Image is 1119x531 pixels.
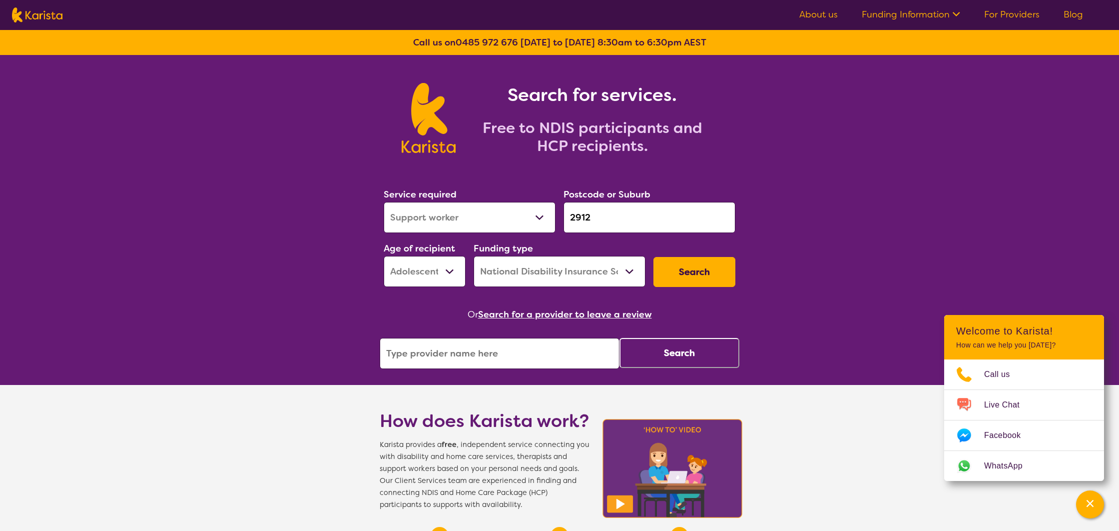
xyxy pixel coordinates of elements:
[456,36,518,48] a: 0485 972 676
[380,338,619,369] input: Type provider name here
[1076,490,1104,518] button: Channel Menu
[442,440,457,449] b: free
[984,367,1022,382] span: Call us
[944,451,1104,481] a: Web link opens in a new tab.
[862,8,960,20] a: Funding Information
[944,315,1104,481] div: Channel Menu
[478,307,652,322] button: Search for a provider to leave a review
[402,83,455,153] img: Karista logo
[474,242,533,254] label: Funding type
[468,83,717,107] h1: Search for services.
[563,188,650,200] label: Postcode or Suburb
[944,359,1104,481] ul: Choose channel
[380,409,589,433] h1: How does Karista work?
[956,341,1092,349] p: How can we help you [DATE]?
[12,7,62,22] img: Karista logo
[563,202,735,233] input: Type
[1064,8,1083,20] a: Blog
[384,188,457,200] label: Service required
[984,428,1033,443] span: Facebook
[380,439,589,511] span: Karista provides a , independent service connecting you with disability and home care services, t...
[413,36,706,48] b: Call us on [DATE] to [DATE] 8:30am to 6:30pm AEST
[653,257,735,287] button: Search
[984,397,1032,412] span: Live Chat
[956,325,1092,337] h2: Welcome to Karista!
[599,416,745,521] img: Karista video
[384,242,455,254] label: Age of recipient
[984,458,1035,473] span: WhatsApp
[468,307,478,322] span: Or
[984,8,1040,20] a: For Providers
[619,338,739,368] button: Search
[799,8,838,20] a: About us
[468,119,717,155] h2: Free to NDIS participants and HCP recipients.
